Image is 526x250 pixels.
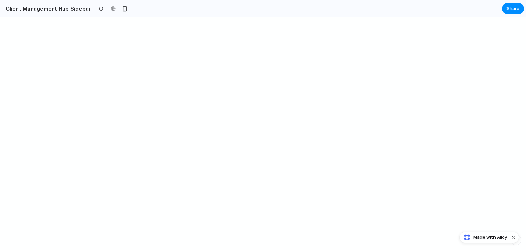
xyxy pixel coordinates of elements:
h2: Client Management Hub Sidebar [3,4,91,13]
span: Share [506,5,519,12]
button: Dismiss watermark [509,233,517,241]
span: Made with Alloy [473,234,507,241]
button: Share [502,3,524,14]
a: Made with Alloy [460,234,508,241]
